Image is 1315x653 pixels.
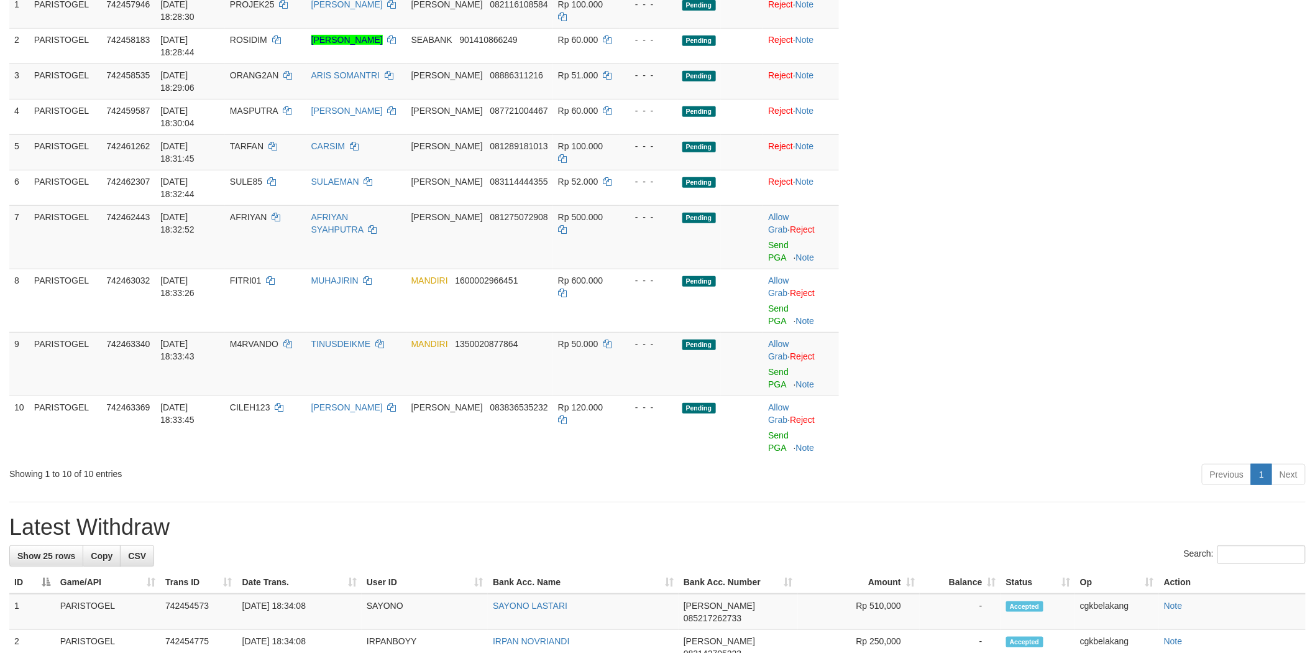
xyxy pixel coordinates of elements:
span: Copy 083836535232 to clipboard [490,402,548,412]
td: 742454573 [160,594,237,630]
a: MUHAJIRIN [311,276,359,285]
span: [DATE] 18:30:04 [160,106,195,128]
span: SULE85 [230,177,262,187]
span: Copy 081275072908 to clipboard [490,212,548,222]
div: - - - [625,34,672,46]
span: 742463369 [106,402,150,412]
a: Reject [768,177,793,187]
th: Balance: activate to sort column ascending [920,571,1001,594]
span: 742459587 [106,106,150,116]
td: 7 [9,205,29,269]
label: Search: [1184,545,1306,564]
span: Rp 500.000 [558,212,603,222]
span: Rp 60.000 [558,106,598,116]
div: - - - [625,338,672,350]
a: Next [1271,464,1306,485]
td: 9 [9,332,29,396]
span: Show 25 rows [17,551,75,561]
a: Note [795,106,814,116]
a: Reject [768,70,793,80]
a: Allow Grab [768,339,789,361]
td: 4 [9,99,29,134]
a: 1 [1251,464,1272,485]
span: Accepted [1006,601,1043,612]
a: SULAEMAN [311,177,359,187]
td: 6 [9,170,29,205]
span: Pending [682,106,716,117]
div: - - - [625,401,672,414]
span: Copy 1350020877864 to clipboard [455,339,518,349]
span: Copy 1600002966451 to clipboard [455,276,518,285]
a: IRPAN NOVRIANDI [493,636,569,646]
div: - - - [625,104,672,117]
a: Send PGA [768,240,789,262]
span: Pending [682,142,716,152]
th: Bank Acc. Number: activate to sort column ascending [679,571,798,594]
span: [DATE] 18:32:52 [160,212,195,234]
th: Bank Acc. Name: activate to sort column ascending [488,571,679,594]
td: PARISTOGEL [29,99,101,134]
td: 1 [9,594,55,630]
td: 10 [9,396,29,459]
span: Accepted [1006,637,1043,647]
div: Showing 1 to 10 of 10 entries [9,463,539,480]
span: 742462307 [106,177,150,187]
span: · [768,212,790,234]
td: PARISTOGEL [29,134,101,170]
span: 742458183 [106,35,150,45]
span: 742461262 [106,141,150,151]
span: Copy [91,551,112,561]
a: [PERSON_NAME] [311,106,383,116]
span: 742458535 [106,70,150,80]
span: Pending [682,403,716,414]
span: [PERSON_NAME] [411,177,483,187]
td: · [763,332,839,396]
td: · [763,28,839,63]
span: Pending [682,35,716,46]
a: Reject [790,351,815,361]
input: Search: [1217,545,1306,564]
span: [DATE] 18:31:45 [160,141,195,164]
span: MANDIRI [411,276,448,285]
a: Note [795,177,814,187]
div: - - - [625,69,672,81]
span: Copy 085217262733 to clipboard [684,613,741,623]
a: Send PGA [768,367,789,389]
span: Rp 100.000 [558,141,603,151]
span: AFRIYAN [230,212,267,222]
span: [DATE] 18:32:44 [160,177,195,199]
td: - [920,594,1001,630]
span: Rp 600.000 [558,276,603,285]
span: Pending [682,213,716,223]
span: Copy 081289181013 to clipboard [490,141,548,151]
span: MASPUTRA [230,106,278,116]
div: - - - [625,211,672,223]
th: Date Trans.: activate to sort column ascending [237,571,362,594]
span: Pending [682,177,716,188]
span: [DATE] 18:29:06 [160,70,195,93]
a: ARIS SOMANTRI [311,70,380,80]
td: [DATE] 18:34:08 [237,594,362,630]
span: M4RVANDO [230,339,278,349]
span: Pending [682,71,716,81]
a: Send PGA [768,430,789,453]
span: Copy 901410866249 to clipboard [459,35,517,45]
span: Copy 08886311216 to clipboard [490,70,543,80]
span: ROSIDIM [230,35,267,45]
a: CARSIM [311,141,345,151]
span: 742463340 [106,339,150,349]
td: PARISTOGEL [29,332,101,396]
span: TARFAN [230,141,263,151]
span: · [768,402,790,425]
span: · [768,339,790,361]
a: Note [795,141,814,151]
td: PARISTOGEL [29,396,101,459]
span: Pending [682,276,716,287]
span: ORANG2AN [230,70,279,80]
td: 8 [9,269,29,332]
span: Copy 083114444355 to clipboard [490,177,548,187]
span: [DATE] 18:33:43 [160,339,195,361]
a: Previous [1202,464,1252,485]
div: - - - [625,175,672,188]
a: Reject [790,415,815,425]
